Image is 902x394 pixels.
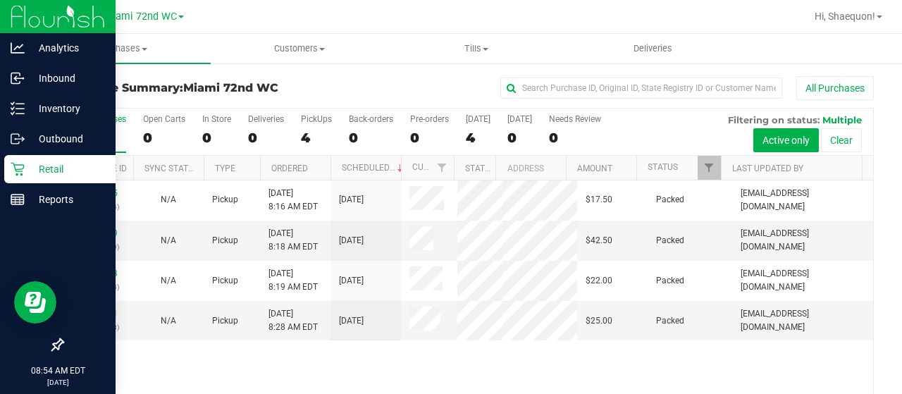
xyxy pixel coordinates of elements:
span: Tills [388,42,564,55]
a: Last Updated By [732,164,803,173]
a: State Registry ID [465,164,539,173]
a: Status [648,162,678,172]
inline-svg: Inventory [11,101,25,116]
a: Type [215,164,235,173]
span: [EMAIL_ADDRESS][DOMAIN_NAME] [741,187,865,214]
span: [DATE] 8:28 AM EDT [268,307,318,334]
a: Filter [431,156,454,180]
span: Pickup [212,193,238,207]
span: Miami 72nd WC [104,11,177,23]
div: 0 [248,130,284,146]
a: Amount [577,164,612,173]
button: N/A [161,314,176,328]
button: N/A [161,274,176,288]
span: Not Applicable [161,235,176,245]
span: Packed [656,274,684,288]
button: Clear [821,128,862,152]
span: $42.50 [586,234,612,247]
span: Filtering on status: [728,114,820,125]
span: [DATE] 8:18 AM EDT [268,227,318,254]
span: Multiple [822,114,862,125]
span: Packed [656,234,684,247]
span: $17.50 [586,193,612,207]
div: [DATE] [466,114,490,124]
span: Pickup [212,314,238,328]
span: Deliveries [614,42,691,55]
button: Active only [753,128,819,152]
span: [DATE] [339,314,364,328]
div: 4 [301,130,332,146]
a: Customers [211,34,388,63]
div: 0 [143,130,185,146]
button: N/A [161,193,176,207]
span: Not Applicable [161,276,176,285]
p: Reports [25,191,109,208]
div: In Store [202,114,231,124]
a: Filter [698,156,721,180]
inline-svg: Reports [11,192,25,207]
a: Scheduled [342,163,406,173]
span: Not Applicable [161,316,176,326]
div: Needs Review [549,114,601,124]
div: 0 [202,130,231,146]
span: Customers [211,42,387,55]
div: 0 [410,130,449,146]
div: 0 [507,130,532,146]
button: N/A [161,234,176,247]
a: Sync Status [144,164,199,173]
inline-svg: Outbound [11,132,25,146]
span: $25.00 [586,314,612,328]
a: Deliveries [564,34,741,63]
div: 4 [466,130,490,146]
p: Retail [25,161,109,178]
p: Outbound [25,130,109,147]
span: [DATE] 8:19 AM EDT [268,267,318,294]
a: Purchases [34,34,211,63]
span: [DATE] [339,274,364,288]
div: Open Carts [143,114,185,124]
span: $22.00 [586,274,612,288]
span: Not Applicable [161,195,176,204]
div: Pre-orders [410,114,449,124]
span: [EMAIL_ADDRESS][DOMAIN_NAME] [741,267,865,294]
a: Tills [388,34,564,63]
inline-svg: Analytics [11,41,25,55]
div: [DATE] [507,114,532,124]
inline-svg: Retail [11,162,25,176]
a: Customer [412,162,456,172]
inline-svg: Inbound [11,71,25,85]
p: Inbound [25,70,109,87]
div: 0 [349,130,393,146]
th: Address [495,156,566,180]
span: [DATE] [339,234,364,247]
iframe: Resource center [14,281,56,324]
p: 08:54 AM EDT [6,364,109,377]
span: Pickup [212,234,238,247]
p: Inventory [25,100,109,117]
span: Hi, Shaequon! [815,11,875,22]
button: All Purchases [796,76,874,100]
div: Deliveries [248,114,284,124]
input: Search Purchase ID, Original ID, State Registry ID or Customer Name... [500,78,782,99]
span: Packed [656,193,684,207]
span: Pickup [212,274,238,288]
span: [EMAIL_ADDRESS][DOMAIN_NAME] [741,227,865,254]
span: Miami 72nd WC [183,81,278,94]
span: [DATE] [339,193,364,207]
p: [DATE] [6,377,109,388]
h3: Purchase Summary: [62,82,333,94]
a: Ordered [271,164,308,173]
div: 0 [549,130,601,146]
span: Purchases [34,42,211,55]
p: Analytics [25,39,109,56]
div: PickUps [301,114,332,124]
span: [EMAIL_ADDRESS][DOMAIN_NAME] [741,307,865,334]
span: Packed [656,314,684,328]
span: [DATE] 8:16 AM EDT [268,187,318,214]
div: Back-orders [349,114,393,124]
